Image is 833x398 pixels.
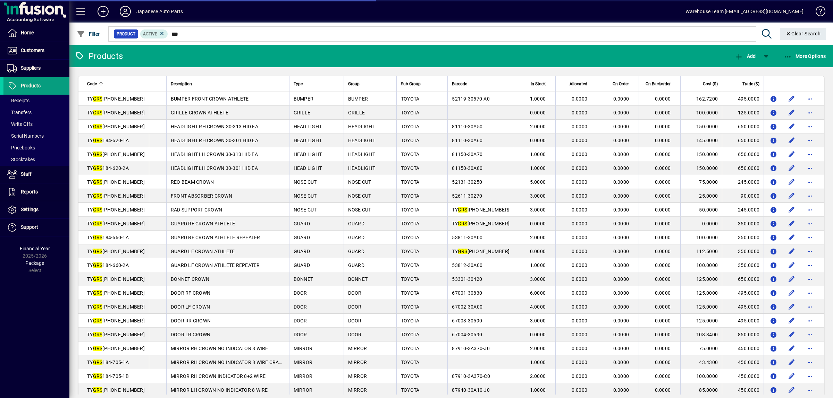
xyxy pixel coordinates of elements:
[810,1,824,24] a: Knowledge Base
[786,135,797,146] button: Edit
[7,98,30,103] span: Receipts
[530,249,546,254] span: 0.0000
[655,221,671,226] span: 0.0000
[530,96,546,102] span: 1.0000
[348,221,364,226] span: GUARD
[7,121,33,127] span: Write Offs
[804,93,815,104] button: More options
[87,193,145,199] span: TY [PHONE_NUMBER]
[7,145,35,150] span: Pricebooks
[401,96,420,102] span: TOYOTA
[530,207,546,213] span: 3.0000
[143,32,157,36] span: Active
[786,149,797,160] button: Edit
[171,80,192,88] span: Description
[786,343,797,354] button: Edit
[655,138,671,143] span: 0.0000
[3,106,69,118] a: Transfers
[572,179,588,185] span: 0.0000
[171,276,209,282] span: BONNET CROWN
[785,31,821,36] span: Clear Search
[3,130,69,142] a: Serial Numbers
[722,106,764,120] td: 125.0000
[786,232,797,243] button: Edit
[646,80,671,88] span: On Backorder
[171,165,258,171] span: HEADLIGHT LH CROWN 30-301 HID EA
[680,231,722,244] td: 100.0000
[75,28,102,40] button: Filter
[703,80,718,88] span: Cost ($)
[452,262,482,268] span: 53812-30A00
[458,249,468,254] em: GRS
[680,203,722,217] td: 50.0000
[401,221,420,226] span: TOYOTA
[804,287,815,298] button: More options
[348,179,371,185] span: NOSE CUT
[87,221,145,226] span: TY [PHONE_NUMBER]
[87,276,145,282] span: TY [PHONE_NUMBER]
[87,80,145,88] div: Code
[680,161,722,175] td: 150.0000
[613,152,629,157] span: 0.0000
[655,110,671,115] span: 0.0000
[655,249,671,254] span: 0.0000
[804,107,815,118] button: More options
[136,6,183,17] div: Japanese Auto Parts
[804,204,815,215] button: More options
[680,120,722,133] td: 150.0000
[294,262,310,268] span: GUARD
[560,80,594,88] div: Allocated
[680,258,722,272] td: 100.0000
[742,80,759,88] span: Trade ($)
[452,235,482,240] span: 53811-30A00
[613,221,629,226] span: 0.0000
[294,124,322,129] span: HEAD LIGHT
[786,329,797,340] button: Edit
[680,189,722,203] td: 25.0000
[786,371,797,382] button: Edit
[530,179,546,185] span: 5.0000
[804,384,815,396] button: More options
[735,53,756,59] span: Add
[685,6,803,17] div: Warehouse Team [EMAIL_ADDRESS][DOMAIN_NAME]
[613,276,629,282] span: 0.0000
[25,260,44,266] span: Package
[171,80,285,88] div: Description
[572,110,588,115] span: 0.0000
[613,262,629,268] span: 0.0000
[77,31,100,37] span: Filter
[3,95,69,106] a: Receipts
[93,262,103,268] em: GRS
[7,110,32,115] span: Transfers
[294,221,310,226] span: GUARD
[804,357,815,368] button: More options
[613,80,629,88] span: On Order
[804,121,815,132] button: More options
[530,138,546,143] span: 0.0000
[804,176,815,188] button: More options
[452,221,510,226] span: TY [PHONE_NUMBER]
[87,124,145,129] span: TY [PHONE_NUMBER]
[21,65,41,71] span: Suppliers
[572,262,588,268] span: 0.0000
[613,138,629,143] span: 0.0000
[452,80,510,88] div: Barcode
[782,50,828,62] button: More Options
[87,290,145,296] span: TY [PHONE_NUMBER]
[613,235,629,240] span: 0.0000
[530,221,546,226] span: 0.0000
[87,165,129,171] span: TY 184-620-2A
[3,183,69,201] a: Reports
[722,161,764,175] td: 650.0000
[680,217,722,231] td: 0.0000
[531,80,546,88] span: In Stock
[680,175,722,189] td: 75.0000
[722,175,764,189] td: 245.0000
[348,193,371,199] span: NOSE CUT
[140,29,168,38] mat-chip: Activation Status: Active
[572,235,588,240] span: 0.0000
[401,276,420,282] span: TOYOTA
[452,193,482,199] span: 52611-30270
[804,371,815,382] button: More options
[722,272,764,286] td: 650.0000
